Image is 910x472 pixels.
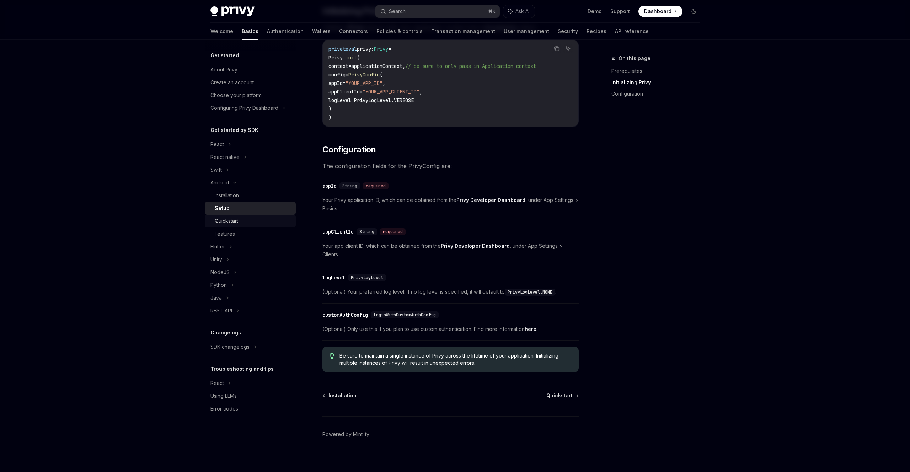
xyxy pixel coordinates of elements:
a: Quickstart [205,215,296,227]
a: Basics [242,23,258,40]
a: Support [610,8,630,15]
span: PrivyConfig [348,71,380,78]
button: Ask AI [503,5,535,18]
strong: Privy Developer Dashboard [456,197,525,203]
span: logLevel [328,97,351,103]
span: "YOUR_APP_ID" [346,80,382,86]
div: React [210,140,224,149]
span: String [359,229,374,235]
a: API reference [615,23,649,40]
span: ( [380,71,382,78]
span: = [348,63,351,69]
span: ( [357,54,360,61]
span: "YOUR_APP_CLIENT_ID" [363,88,419,95]
div: React native [210,153,240,161]
a: Installation [205,189,296,202]
a: Using LLMs [205,390,296,402]
div: required [380,228,406,235]
span: (Optional) Only use this if you plan to use custom authentication. Find more information . [322,325,579,333]
div: About Privy [210,65,237,74]
a: Powered by Mintlify [322,431,369,438]
a: Prerequisites [611,65,705,77]
a: Transaction management [431,23,495,40]
h5: Troubleshooting and tips [210,365,274,373]
div: logLevel [322,274,345,281]
span: Privy [374,46,388,52]
span: = [360,88,363,95]
span: context [328,63,348,69]
span: The configuration fields for the PrivyConfig are: [322,161,579,171]
span: ) [328,106,331,112]
span: , [382,80,385,86]
span: PrivyLogLevel [351,275,383,280]
a: Quickstart [546,392,578,399]
div: Setup [215,204,230,213]
a: Welcome [210,23,233,40]
a: Demo [588,8,602,15]
span: appClientId [328,88,360,95]
div: Android [210,178,229,187]
div: Installation [215,191,239,200]
div: Using LLMs [210,392,237,400]
div: Create an account [210,78,254,87]
a: Wallets [312,23,331,40]
div: Configuring Privy Dashboard [210,104,278,112]
div: Search... [389,7,409,16]
div: Error codes [210,404,238,413]
span: = [388,46,391,52]
span: Your app client ID, which can be obtained from the , under App Settings > Clients [322,242,579,259]
span: String [342,183,357,189]
span: Ask AI [515,8,530,15]
a: Features [205,227,296,240]
a: Security [558,23,578,40]
span: Installation [328,392,357,399]
button: Search...⌘K [375,5,500,18]
div: REST API [210,306,232,315]
a: About Privy [205,63,296,76]
div: Choose your platform [210,91,262,100]
code: PrivyLogLevel.NONE [505,289,555,296]
a: Recipes [587,23,606,40]
div: Features [215,230,235,238]
div: Python [210,281,227,289]
a: Choose your platform [205,89,296,102]
a: Policies & controls [376,23,423,40]
a: Installation [323,392,357,399]
span: ⌘ K [488,9,496,14]
span: = [351,97,354,103]
button: Ask AI [563,44,573,53]
div: appId [322,182,337,189]
span: On this page [619,54,651,63]
h5: Changelogs [210,328,241,337]
a: Initializing Privy [611,77,705,88]
a: here [525,326,536,332]
span: = [343,80,346,86]
span: appId [328,80,343,86]
a: Authentication [267,23,304,40]
span: ) [328,114,331,120]
span: Your Privy application ID, which can be obtained from the , under App Settings > Basics [322,196,579,213]
span: PrivyLogLevel.VERBOSE [354,97,414,103]
img: dark logo [210,6,255,16]
span: Privy. [328,54,346,61]
div: appClientId [322,228,354,235]
span: init [346,54,357,61]
div: NodeJS [210,268,230,277]
span: , [419,88,422,95]
svg: Tip [330,353,334,359]
span: val [348,46,357,52]
a: Error codes [205,402,296,415]
span: config [328,71,346,78]
div: Java [210,294,222,302]
span: Configuration [322,144,376,155]
div: Quickstart [215,217,238,225]
h5: Get started by SDK [210,126,258,134]
div: SDK changelogs [210,343,250,351]
h5: Get started [210,51,239,60]
span: Dashboard [644,8,671,15]
span: Be sure to maintain a single instance of Privy across the lifetime of your application. Initializ... [339,352,572,366]
strong: Privy Developer Dashboard [441,243,510,249]
span: LoginWithCustomAuthConfig [374,312,436,318]
div: Flutter [210,242,225,251]
span: Quickstart [546,392,573,399]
